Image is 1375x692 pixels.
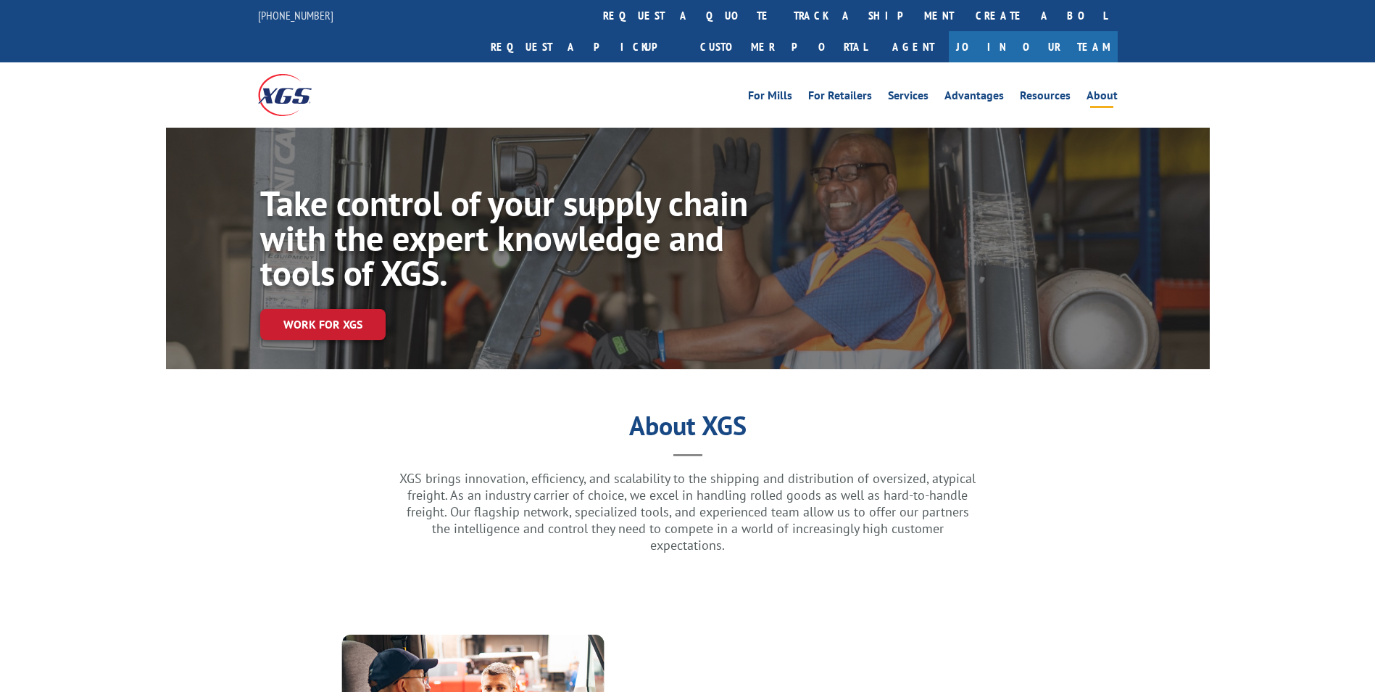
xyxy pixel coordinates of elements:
[689,31,878,62] a: Customer Portal
[480,31,689,62] a: Request a pickup
[260,309,386,340] a: Work for XGS
[258,8,333,22] a: [PHONE_NUMBER]
[808,90,872,106] a: For Retailers
[260,186,752,297] h1: Take control of your supply chain with the expert knowledge and tools of XGS.
[166,416,1210,443] h1: About XGS
[748,90,792,106] a: For Mills
[944,90,1004,106] a: Advantages
[888,90,929,106] a: Services
[398,470,978,553] p: XGS brings innovation, efficiency, and scalability to the shipping and distribution of oversized,...
[949,31,1118,62] a: Join Our Team
[878,31,949,62] a: Agent
[1020,90,1071,106] a: Resources
[1087,90,1118,106] a: About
